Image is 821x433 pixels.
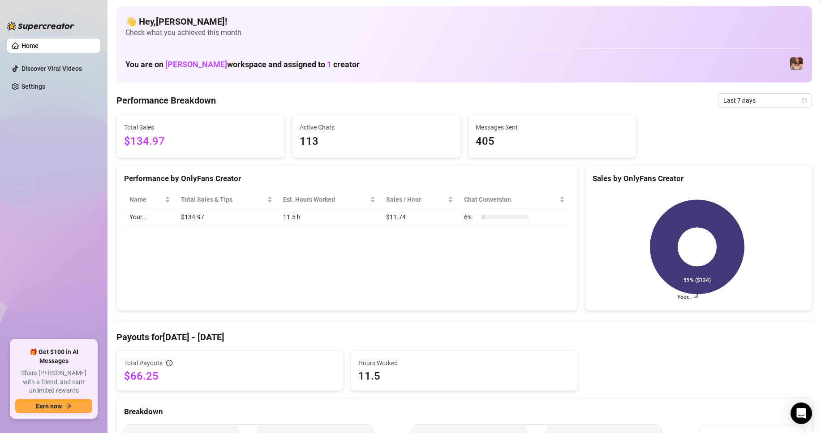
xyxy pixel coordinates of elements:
a: Settings [21,83,45,90]
div: Open Intercom Messenger [791,403,812,424]
div: Est. Hours Worked [283,195,368,204]
span: 🎁 Get $100 in AI Messages [15,348,92,365]
div: Breakdown [124,406,804,418]
span: Chat Conversion [464,195,558,204]
div: Performance by OnlyFans Creator [124,173,570,185]
span: 11.5 [358,369,570,383]
div: Sales by OnlyFans Creator [593,173,804,185]
h4: Payouts for [DATE] - [DATE] [116,331,812,343]
span: Earn now [36,403,62,410]
td: Your… [124,208,176,226]
th: Total Sales & Tips [176,191,278,208]
h1: You are on workspace and assigned to creator [125,60,360,69]
span: Total Sales & Tips [181,195,265,204]
span: 405 [476,133,629,150]
td: 11.5 h [278,208,381,226]
span: Active Chats [300,122,453,132]
th: Chat Conversion [459,191,570,208]
a: Home [21,42,39,49]
span: Hours Worked [358,358,570,368]
td: $11.74 [381,208,459,226]
span: Total Sales [124,122,277,132]
span: calendar [802,98,807,103]
span: 113 [300,133,453,150]
span: Check what you achieved this month [125,28,803,38]
span: Name [129,195,163,204]
span: Share [PERSON_NAME] with a friend, and earn unlimited rewards [15,369,92,395]
h4: Performance Breakdown [116,94,216,107]
span: $66.25 [124,369,336,383]
span: [PERSON_NAME] [165,60,227,69]
th: Name [124,191,176,208]
img: Your [790,57,803,70]
button: Earn nowarrow-right [15,399,92,413]
span: arrow-right [65,403,72,409]
a: Discover Viral Videos [21,65,82,72]
text: Your… [677,294,692,300]
span: info-circle [166,360,172,366]
th: Sales / Hour [381,191,459,208]
span: Last 7 days [723,94,807,107]
span: $134.97 [124,133,277,150]
span: Sales / Hour [386,195,446,204]
span: 6 % [464,212,478,222]
span: Total Payouts [124,358,163,368]
span: Messages Sent [476,122,629,132]
h4: 👋 Hey, [PERSON_NAME] ! [125,15,803,28]
td: $134.97 [176,208,278,226]
img: logo-BBDzfeDw.svg [7,22,74,30]
span: 1 [327,60,331,69]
